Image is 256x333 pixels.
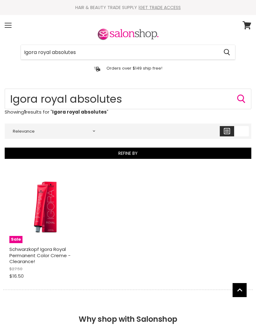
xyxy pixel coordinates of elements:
h2: Why shop with Salonshop [3,290,253,333]
input: Search [21,45,219,59]
form: Product [5,89,251,109]
a: Schwarzkopf Igora Royal Permanent Color Creme - Clearance! [9,246,71,265]
strong: 1 [24,109,26,115]
span: Sale [9,236,22,243]
button: Refine By [5,148,251,159]
button: Search [236,94,246,104]
span: Back to top [233,283,247,299]
form: Product [21,45,235,60]
a: GET TRADE ACCESS [140,4,181,11]
p: Showing results for " " [5,109,251,115]
strong: Igora royal absolutes [52,109,107,115]
p: Orders over $149 ship free! [106,66,162,71]
button: Search [219,45,235,59]
a: Back to top [233,283,247,297]
span: $27.50 [9,266,22,272]
a: Schwarzkopf Igora Royal Permanent Color Creme - Clearance!Sale [9,172,80,243]
span: $16.50 [9,273,24,279]
input: Search [5,89,251,109]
